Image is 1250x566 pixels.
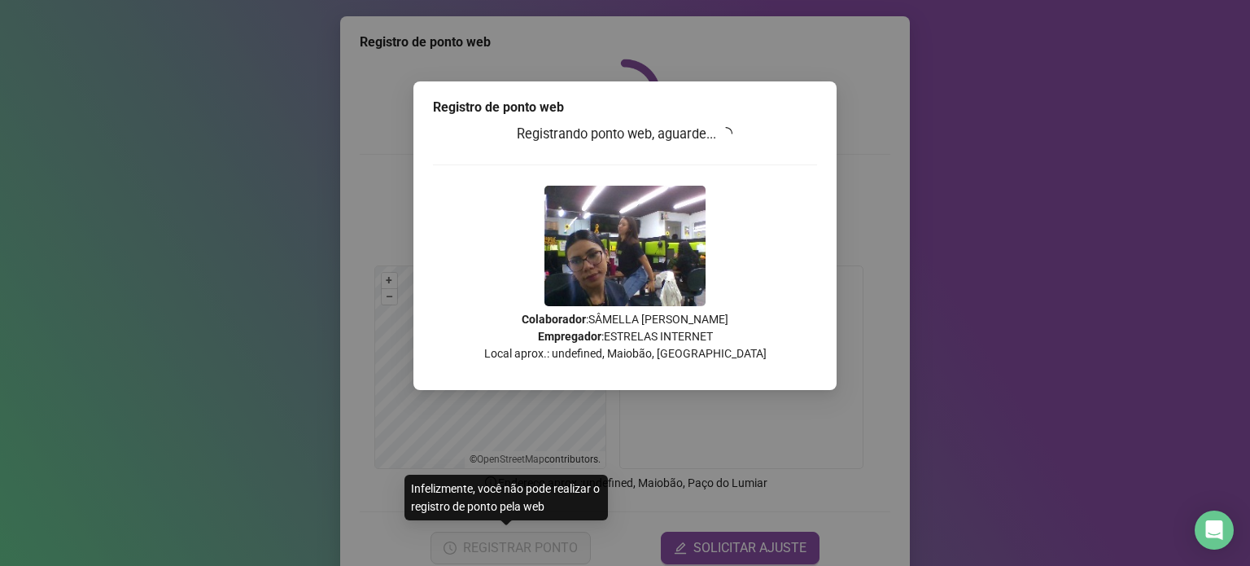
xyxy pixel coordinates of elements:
[433,124,817,145] h3: Registrando ponto web, aguarde...
[538,330,601,343] strong: Empregador
[719,126,734,141] span: loading
[522,313,586,326] strong: Colaborador
[433,311,817,362] p: : SÂMELLA [PERSON_NAME] : ESTRELAS INTERNET Local aprox.: undefined, Maiobão, [GEOGRAPHIC_DATA]
[1195,511,1234,550] div: Open Intercom Messenger
[433,98,817,117] div: Registro de ponto web
[544,186,706,306] img: 2Q==
[404,475,608,520] div: Infelizmente, você não pode realizar o registro de ponto pela web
